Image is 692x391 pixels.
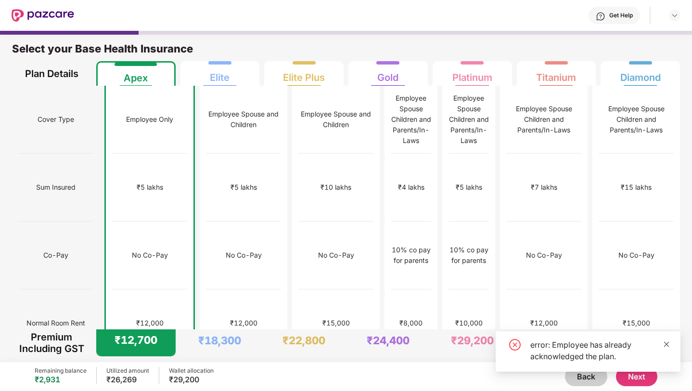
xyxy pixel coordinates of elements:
[136,318,164,328] div: ₹12,000
[398,182,424,193] div: ₹4 lakhs
[506,104,581,135] div: Employee Spouse Children and Parents/In-Laws
[106,367,149,375] div: Utilized amount
[36,178,76,196] span: Sum Insured
[35,367,87,375] div: Remaining balance
[530,339,669,362] div: error: Employee has already acknowledged the plan.
[43,246,68,264] span: Co-Pay
[210,64,230,83] div: Elite
[126,114,173,125] div: Employee Only
[320,182,351,193] div: ₹10 lakhs
[283,64,325,83] div: Elite Plus
[452,64,492,83] div: Platinum
[399,318,423,328] div: ₹8,000
[531,182,557,193] div: ₹7 lakhs
[18,329,85,356] div: Premium Including GST
[35,375,87,384] div: ₹2,931
[391,245,431,266] div: 10% co pay for parents
[449,245,489,266] div: 10% co pay for parents
[132,250,168,261] div: No Co-Pay
[322,318,350,328] div: ₹15,000
[38,110,74,129] span: Cover Type
[509,339,521,351] span: close-circle
[230,318,257,328] div: ₹12,000
[599,104,674,135] div: Employee Spouse Children and Parents/In-Laws
[367,334,410,347] div: ₹24,400
[455,318,483,328] div: ₹10,000
[231,182,257,193] div: ₹5 lakhs
[124,65,148,84] div: Apex
[449,93,489,146] div: Employee Spouse Children and Parents/In-Laws
[198,334,241,347] div: ₹18,300
[663,341,670,348] span: close
[618,250,654,261] div: No Co-Pay
[456,182,482,193] div: ₹5 lakhs
[391,93,431,146] div: Employee Spouse Children and Parents/In-Laws
[620,64,661,83] div: Diamond
[530,318,558,328] div: ₹12,000
[596,12,605,21] img: svg+xml;base64,PHN2ZyBpZD0iSGVscC0zMngzMiIgeG1sbnM9Imh0dHA6Ly93d3cudzMub3JnLzIwMDAvc3ZnIiB3aWR0aD...
[623,318,650,328] div: ₹15,000
[526,250,562,261] div: No Co-Pay
[12,42,680,61] div: Select your Base Health Insurance
[18,61,85,86] div: Plan Details
[377,64,398,83] div: Gold
[671,12,679,19] img: svg+xml;base64,PHN2ZyBpZD0iRHJvcGRvd24tMzJ4MzIiIHhtbG5zPSJodHRwOi8vd3d3LnczLm9yZy8yMDAwL3N2ZyIgd2...
[169,367,214,375] div: Wallet allocation
[451,334,494,347] div: ₹29,200
[282,334,325,347] div: ₹22,800
[609,12,633,19] div: Get Help
[169,375,214,384] div: ₹29,200
[226,250,262,261] div: No Co-Pay
[536,64,576,83] div: Titanium
[115,333,157,347] div: ₹12,700
[621,182,652,193] div: ₹15 lakhs
[318,250,354,261] div: No Co-Pay
[106,375,149,384] div: ₹26,269
[298,109,373,130] div: Employee Spouse and Children
[12,9,74,22] img: New Pazcare Logo
[137,182,163,193] div: ₹5 lakhs
[206,109,281,130] div: Employee Spouse and Children
[26,314,85,332] span: Normal Room Rent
